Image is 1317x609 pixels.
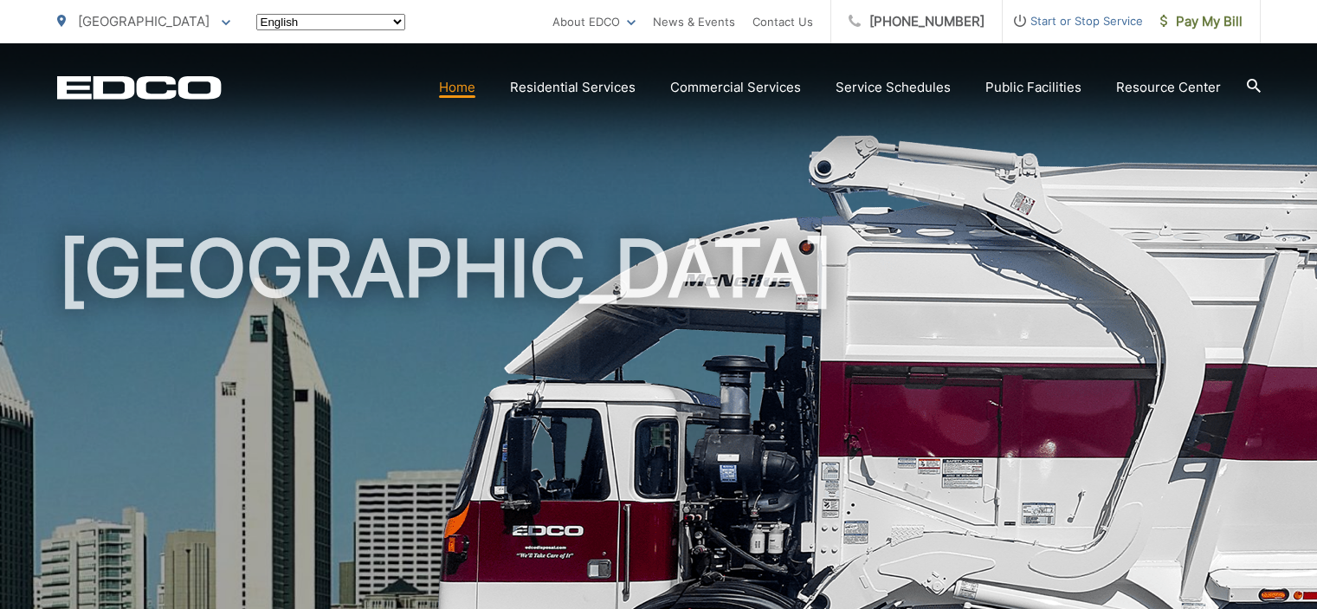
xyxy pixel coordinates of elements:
a: EDCD logo. Return to the homepage. [57,75,222,100]
a: About EDCO [552,11,636,32]
a: Resource Center [1116,77,1221,98]
a: Residential Services [510,77,636,98]
a: Public Facilities [985,77,1081,98]
a: Contact Us [752,11,813,32]
a: Home [439,77,475,98]
a: Service Schedules [836,77,951,98]
select: Select a language [256,14,405,30]
a: Commercial Services [670,77,801,98]
span: Pay My Bill [1160,11,1243,32]
a: News & Events [653,11,735,32]
span: [GEOGRAPHIC_DATA] [78,13,210,29]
